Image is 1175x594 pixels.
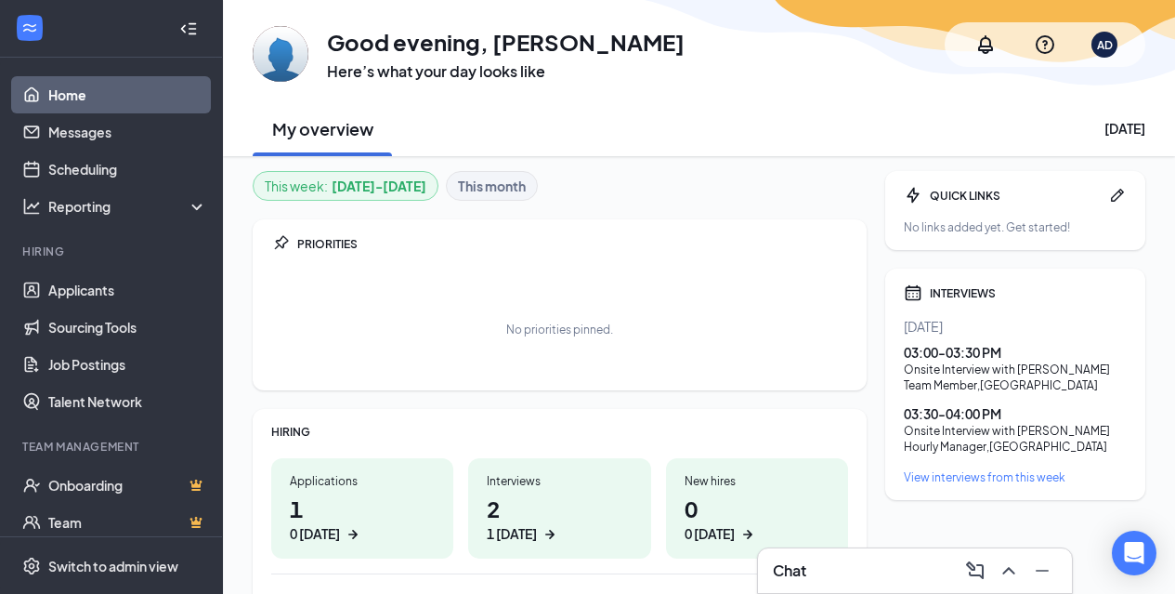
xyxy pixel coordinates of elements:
svg: Settings [22,557,41,575]
a: Scheduling [48,151,207,188]
svg: ComposeMessage [964,560,986,582]
img: Ashley Dillard [253,26,308,82]
svg: Analysis [22,197,41,216]
div: 0 [DATE] [290,524,340,544]
h1: 2 [487,493,632,544]
svg: QuestionInfo [1034,33,1056,56]
a: OnboardingCrown [48,467,207,504]
a: Home [48,76,207,113]
div: Applications [290,473,435,489]
div: Hiring [22,244,203,259]
svg: Minimize [1031,560,1053,582]
div: Team Management [22,439,203,455]
b: This month [458,176,526,196]
a: Talent Network [48,383,207,420]
a: Sourcing Tools [48,309,207,346]
a: Applications10 [DATE]ArrowRight [271,458,453,559]
a: View interviews from this week [904,469,1127,485]
svg: Pen [1108,186,1127,205]
div: No priorities pinned. [506,322,613,337]
svg: ArrowRight [541,525,559,544]
div: Onsite Interview with [PERSON_NAME] [904,362,1127,377]
a: Interviews21 [DATE]ArrowRight [468,458,650,559]
h1: 1 [290,493,435,544]
div: 03:00 - 03:30 PM [904,343,1127,362]
div: [DATE] [904,317,1127,336]
svg: Calendar [904,284,922,302]
svg: ArrowRight [344,525,362,544]
a: TeamCrown [48,504,207,541]
div: No links added yet. Get started! [904,219,1127,235]
b: [DATE] - [DATE] [332,176,426,196]
h2: My overview [272,117,373,140]
svg: Bolt [904,186,922,205]
a: Job Postings [48,346,207,383]
h3: Here’s what your day looks like [327,61,685,82]
div: Reporting [48,197,208,216]
svg: WorkstreamLogo [20,19,39,37]
div: 03:30 - 04:00 PM [904,404,1127,423]
a: New hires00 [DATE]ArrowRight [666,458,848,559]
div: AD [1097,37,1113,53]
h1: 0 [685,493,829,544]
div: Hourly Manager , [GEOGRAPHIC_DATA] [904,439,1127,455]
div: New hires [685,473,829,489]
button: ChevronUp [994,556,1024,586]
div: Interviews [487,473,632,489]
svg: Notifications [974,33,997,56]
a: Messages [48,113,207,151]
div: This week : [265,176,426,196]
div: Open Intercom Messenger [1112,531,1156,575]
h1: Good evening, [PERSON_NAME] [327,26,685,58]
svg: Collapse [179,20,198,38]
a: Applicants [48,271,207,309]
div: Team Member , [GEOGRAPHIC_DATA] [904,377,1127,393]
div: Switch to admin view [48,557,178,575]
div: PRIORITIES [297,236,848,252]
div: [DATE] [1104,119,1145,138]
svg: ArrowRight [738,525,757,544]
button: Minimize [1027,556,1057,586]
button: ComposeMessage [960,556,990,586]
div: QUICK LINKS [930,188,1101,204]
div: 1 [DATE] [487,524,537,544]
svg: Pin [271,234,290,253]
div: HIRING [271,424,848,440]
div: INTERVIEWS [930,285,1127,301]
div: 0 [DATE] [685,524,735,544]
div: Onsite Interview with [PERSON_NAME] [904,423,1127,439]
svg: ChevronUp [998,560,1020,582]
h3: Chat [773,561,806,581]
